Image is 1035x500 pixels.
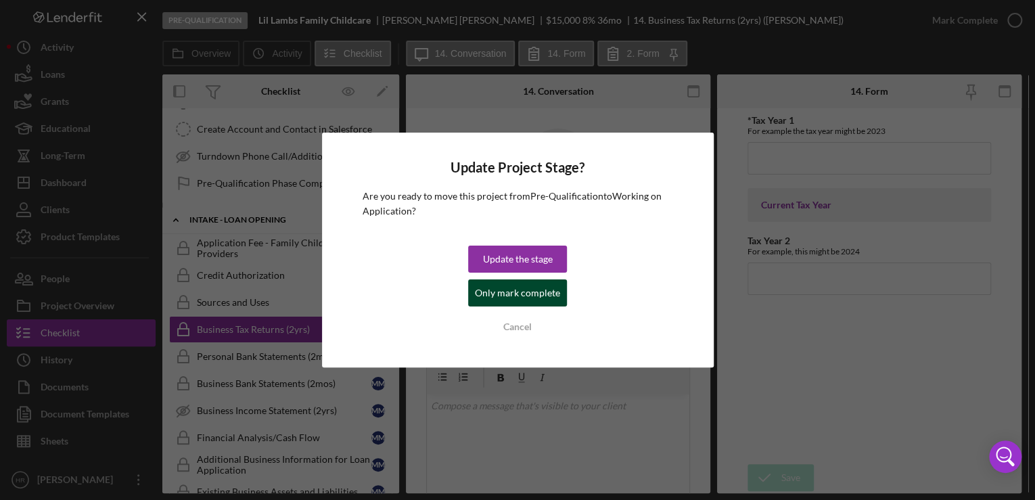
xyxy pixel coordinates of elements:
[468,313,567,340] button: Cancel
[363,160,673,175] h4: Update Project Stage?
[503,313,532,340] div: Cancel
[475,279,560,306] div: Only mark complete
[483,246,553,273] div: Update the stage
[989,440,1021,473] div: Open Intercom Messenger
[468,246,567,273] button: Update the stage
[468,279,567,306] button: Only mark complete
[363,189,673,219] p: Are you ready to move this project from Pre-Qualification to Working on Application ?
